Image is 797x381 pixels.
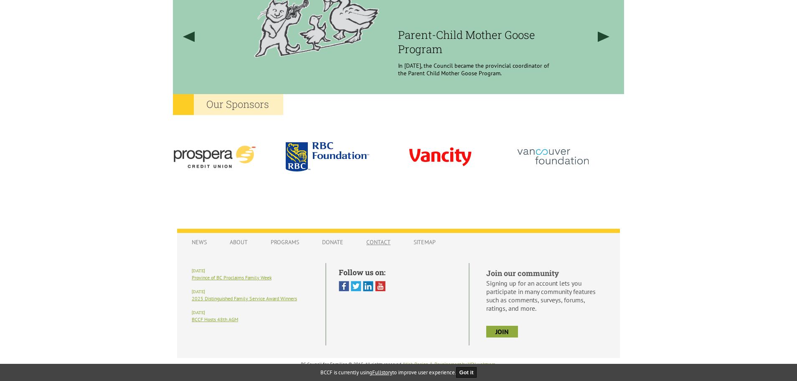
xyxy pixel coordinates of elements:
img: Facebook [339,281,349,292]
a: Programs [262,234,307,250]
h6: [DATE] [192,289,313,294]
button: Got it [456,367,477,378]
h3: Parent-Child Mother Goose Program [398,28,550,56]
a: BCCF Hosts 48th AGM [192,316,238,322]
a: About [221,234,256,250]
img: Linked In [363,281,373,292]
p: In [DATE], the Council became the provincial coordinator of the Parent Child Mother Goose Program. [398,62,550,77]
img: You Tube [375,281,386,292]
h2: Our Sponsors [173,94,283,115]
a: Contact [358,234,399,250]
a: News [183,234,215,250]
a: Fullstory [372,369,392,376]
a: Donate [314,234,352,250]
p: BC Council for Families © 2015, All rights reserved. | . [177,361,620,367]
img: prospera-4.png [173,135,256,179]
h5: Join our community [486,268,605,278]
a: join [486,326,518,338]
img: vancouver_foundation-2.png [511,135,595,179]
a: 2025 Distinguished Family Service Award Winners [192,295,297,302]
a: Web Design & Development by VCN webteam [404,361,495,367]
a: Sitemap [405,234,444,250]
h6: [DATE] [192,268,313,274]
a: Province of BC Proclaims Family Week [192,274,272,281]
img: rbc.png [286,142,369,171]
p: Signing up for an account lets you participate in many community features such as comments, surve... [486,279,605,312]
img: vancity-3.png [398,133,482,180]
h5: Follow us on: [339,267,456,277]
img: Twitter [351,281,361,292]
h6: [DATE] [192,310,313,315]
